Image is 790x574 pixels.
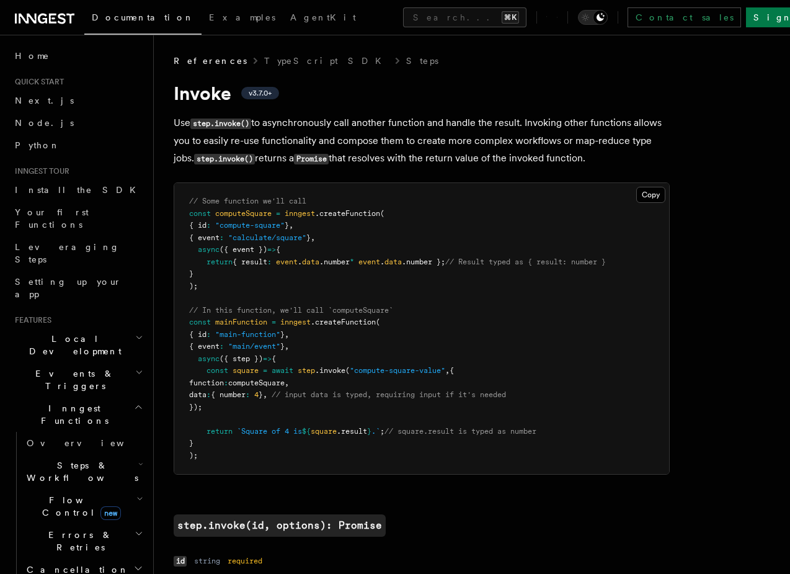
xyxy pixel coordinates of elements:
span: { [276,245,280,254]
span: .number }; [402,258,445,266]
span: , [285,342,289,351]
span: .result [337,427,367,436]
span: , [263,390,267,399]
a: AgentKit [283,4,363,34]
span: Install the SDK [15,185,143,195]
span: } [306,233,311,242]
span: Overview [27,438,154,448]
span: : [267,258,272,266]
span: // input data is typed, requiring input if it's needed [272,390,506,399]
span: Local Development [10,333,135,357]
span: computeSquare [228,379,285,387]
span: } [259,390,263,399]
span: Documentation [92,12,194,22]
span: `Square of 4 is [237,427,302,436]
span: const [189,209,211,218]
span: { event [189,342,220,351]
span: return [206,427,233,436]
span: AgentKit [290,12,356,22]
span: Steps & Workflows [22,459,138,484]
span: .` [371,427,380,436]
span: { result [233,258,267,266]
span: { number [211,390,246,399]
span: => [267,245,276,254]
span: // Result typed as { result: number } [445,258,606,266]
button: Flow Controlnew [22,489,146,524]
span: Examples [209,12,275,22]
span: computeSquare [215,209,272,218]
span: Python [15,140,60,150]
span: } [285,221,289,230]
span: Inngest Functions [10,402,134,427]
span: "main-function" [215,330,280,339]
span: : [224,379,228,387]
h1: Invoke [174,82,670,104]
span: // In this function, we'll call `computeSquare` [189,306,393,315]
span: , [445,366,450,375]
span: ({ step }) [220,354,263,363]
a: Node.js [10,112,146,134]
span: .number [319,258,350,266]
a: Leveraging Steps [10,236,146,271]
span: : [206,390,211,399]
span: ( [380,209,384,218]
p: Use to asynchronously call another function and handle the result. Invoking other functions allow... [174,114,670,168]
span: ; [380,427,384,436]
span: mainFunction [215,318,267,326]
span: async [198,354,220,363]
span: .createFunction [311,318,376,326]
a: Examples [202,4,283,34]
span: ({ event }) [220,245,267,254]
a: Documentation [84,4,202,35]
span: , [285,330,289,339]
span: ); [189,282,198,290]
span: } [280,342,285,351]
span: = [263,366,267,375]
button: Errors & Retries [22,524,146,558]
span: event [358,258,380,266]
a: TypeScript SDK [264,55,389,67]
span: References [174,55,247,67]
span: ( [345,366,350,375]
a: Steps [406,55,438,67]
span: "compute-square" [215,221,285,230]
a: Python [10,134,146,156]
span: } [189,269,193,278]
span: step [298,366,315,375]
span: = [272,318,276,326]
span: // square.result is typed as number [384,427,536,436]
span: await [272,366,293,375]
span: .invoke [315,366,345,375]
span: . [380,258,384,266]
span: , [311,233,315,242]
span: Inngest tour [10,166,69,176]
span: }); [189,403,202,411]
span: = [276,209,280,218]
a: Install the SDK [10,179,146,201]
dd: string [194,556,220,566]
code: id [174,556,187,567]
span: data [189,390,206,399]
span: Next.js [15,96,74,105]
a: Setting up your app [10,271,146,305]
button: Search...⌘K [403,7,526,27]
span: } [189,439,193,447]
span: : [206,330,211,339]
span: const [189,318,211,326]
span: : [206,221,211,230]
a: Your first Functions [10,201,146,236]
span: "calculate/square" [228,233,306,242]
span: inngest [285,209,315,218]
span: square [311,427,337,436]
code: step.invoke() [194,154,255,164]
span: , [285,379,289,387]
a: Overview [22,432,146,454]
span: square [233,366,259,375]
span: v3.7.0+ [249,88,272,98]
code: Promise [294,154,329,164]
span: .createFunction [315,209,380,218]
span: "compute-square-value" [350,366,445,375]
span: ); [189,451,198,460]
kbd: ⌘K [502,11,519,24]
span: : [220,233,224,242]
